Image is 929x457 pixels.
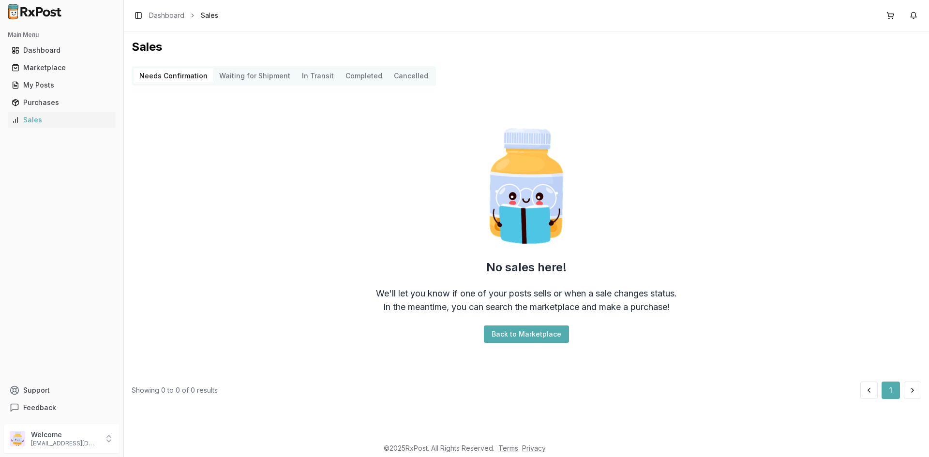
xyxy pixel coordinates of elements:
[149,11,184,20] a: Dashboard
[8,111,116,129] a: Sales
[132,385,218,395] div: Showing 0 to 0 of 0 results
[4,43,120,58] button: Dashboard
[12,115,112,125] div: Sales
[149,11,218,20] nav: breadcrumb
[8,94,116,111] a: Purchases
[31,430,98,440] p: Welcome
[12,45,112,55] div: Dashboard
[8,76,116,94] a: My Posts
[12,98,112,107] div: Purchases
[376,287,677,300] div: We'll let you know if one of your posts sells or when a sale changes status.
[484,325,569,343] button: Back to Marketplace
[10,431,25,446] img: User avatar
[4,112,120,128] button: Sales
[383,300,670,314] div: In the meantime, you can search the marketplace and make a purchase!
[4,382,120,399] button: Support
[498,444,518,452] a: Terms
[464,124,588,248] img: Smart Pill Bottle
[522,444,546,452] a: Privacy
[4,60,120,75] button: Marketplace
[4,77,120,93] button: My Posts
[12,80,112,90] div: My Posts
[4,95,120,110] button: Purchases
[388,68,434,84] button: Cancelled
[296,68,340,84] button: In Transit
[8,31,116,39] h2: Main Menu
[31,440,98,447] p: [EMAIL_ADDRESS][DOMAIN_NAME]
[8,42,116,59] a: Dashboard
[23,403,56,413] span: Feedback
[201,11,218,20] span: Sales
[213,68,296,84] button: Waiting for Shipment
[4,399,120,416] button: Feedback
[132,39,921,55] h1: Sales
[12,63,112,73] div: Marketplace
[8,59,116,76] a: Marketplace
[486,260,567,275] h2: No sales here!
[882,382,900,399] button: 1
[134,68,213,84] button: Needs Confirmation
[4,4,66,19] img: RxPost Logo
[340,68,388,84] button: Completed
